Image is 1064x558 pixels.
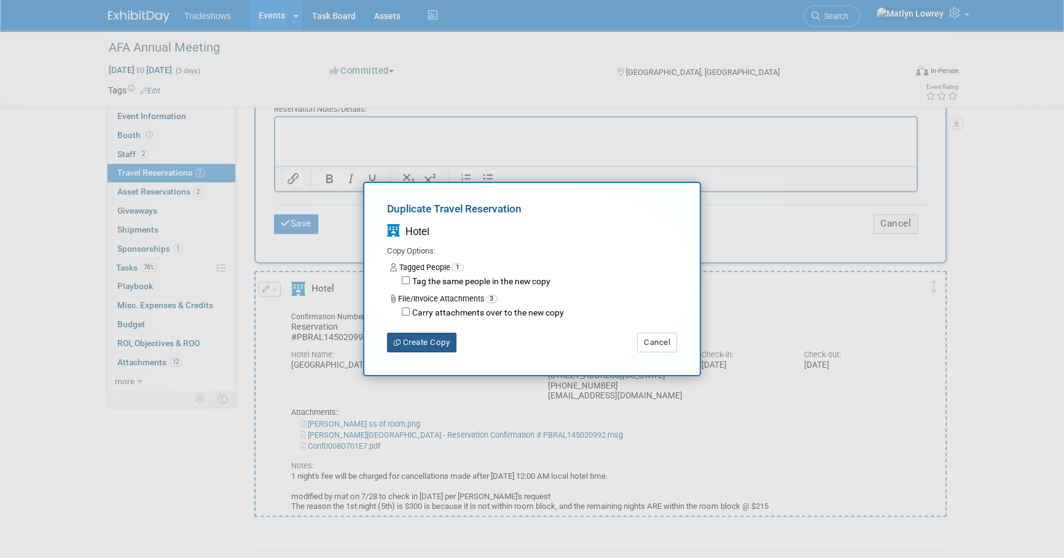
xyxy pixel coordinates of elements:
[410,276,550,288] label: Tag the same people in the new copy
[485,295,498,303] span: 3
[405,226,429,238] span: Hotel
[452,263,464,272] span: 1
[637,333,677,352] button: Cancel
[387,333,456,352] button: Create Copy
[390,293,677,304] div: File/Invoice Attachments
[387,246,677,257] div: Copy Options:
[7,5,635,18] body: Rich Text Area. Press ALT-0 for help.
[387,225,400,238] i: Hotel
[410,307,564,319] label: Carry attachments over to the new copy
[387,201,677,222] div: Duplicate Travel Reservation
[390,262,677,273] div: Tagged People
